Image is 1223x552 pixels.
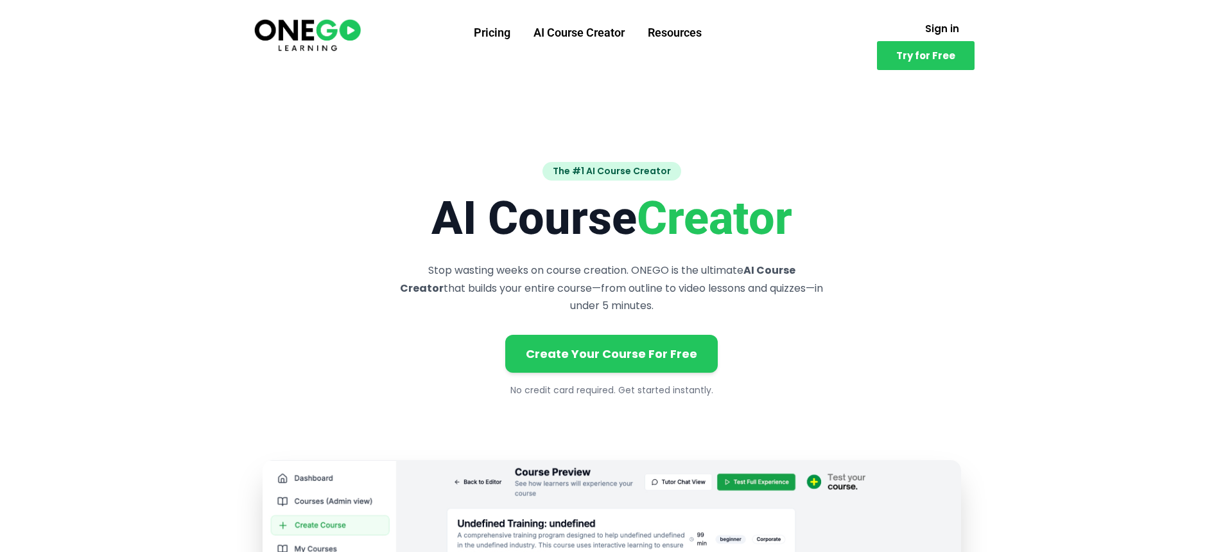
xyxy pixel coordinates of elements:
span: Creator [637,191,792,245]
a: Sign in [910,16,975,41]
p: No credit card required. Get started instantly. [263,383,961,398]
strong: AI Course Creator [400,263,795,295]
a: Resources [636,16,713,49]
p: Stop wasting weeks on course creation. ONEGO is the ultimate that builds your entire course—from ... [396,262,828,314]
span: Sign in [925,24,959,33]
a: AI Course Creator [522,16,636,49]
a: Create Your Course For Free [505,335,718,373]
span: The #1 AI Course Creator [542,162,681,181]
a: Pricing [462,16,522,49]
h1: AI Course [263,191,961,246]
span: Try for Free [896,51,955,60]
a: Try for Free [877,41,975,70]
